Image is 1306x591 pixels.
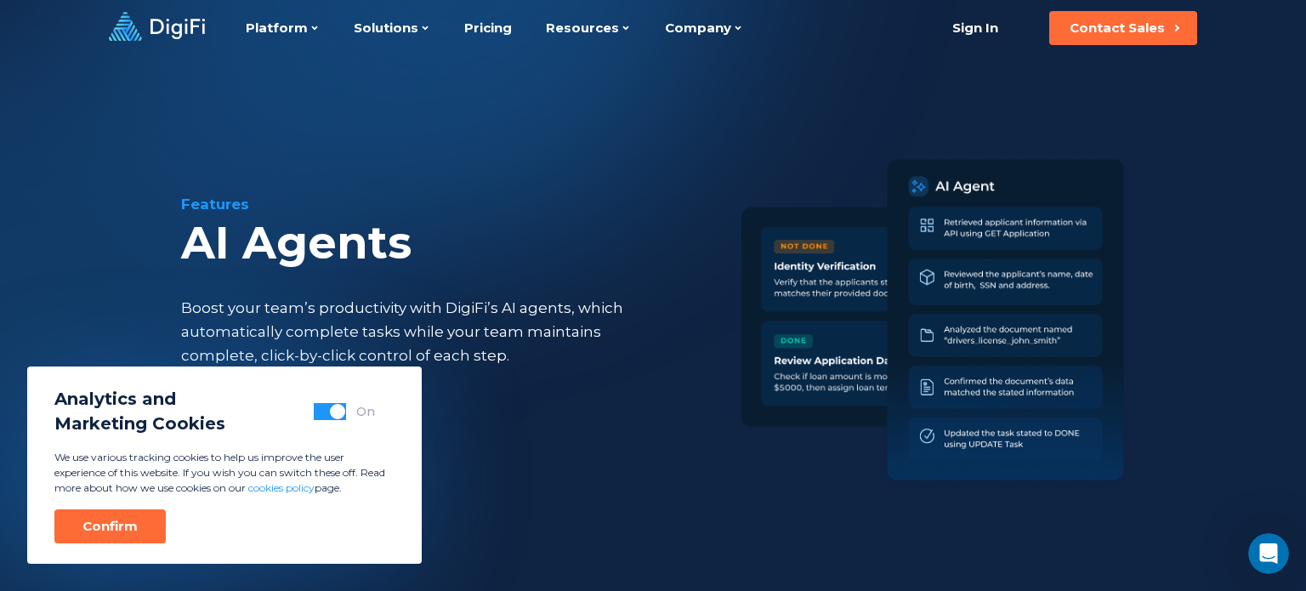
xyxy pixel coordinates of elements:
[1248,533,1289,574] iframe: Intercom live chat
[248,481,315,494] a: cookies policy
[181,218,741,269] div: AI Agents
[82,518,138,535] div: Confirm
[54,509,166,543] button: Confirm
[931,11,1019,45] a: Sign In
[181,296,664,367] div: Boost your team’s productivity with DigiFi’s AI agents, which automatically complete tasks while ...
[54,412,225,436] span: Marketing Cookies
[54,450,395,496] p: We use various tracking cookies to help us improve the user experience of this website. If you wi...
[1049,11,1197,45] button: Contact Sales
[54,387,225,412] span: Analytics and
[1070,20,1165,37] div: Contact Sales
[181,194,741,214] div: Features
[356,403,375,420] div: On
